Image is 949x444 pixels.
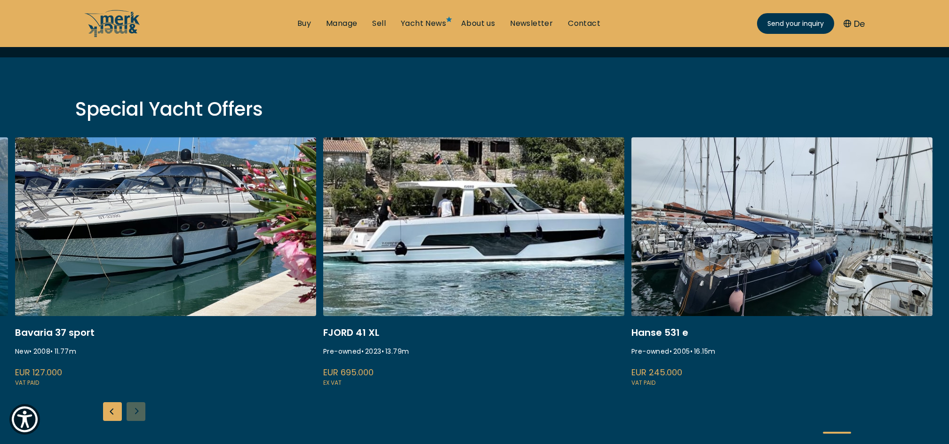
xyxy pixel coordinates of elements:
a: Yacht News [401,18,446,29]
a: fjord 41 xl [323,137,624,388]
a: Newsletter [510,18,553,29]
a: / [84,30,141,40]
a: About us [461,18,495,29]
button: De [844,17,865,30]
span: Send your inquiry [767,19,824,29]
a: Sell [372,18,386,29]
div: Previous slide [103,402,122,421]
a: Send your inquiry [757,13,834,34]
a: mumus [631,137,933,388]
a: Manage [326,18,357,29]
button: Show Accessibility Preferences [9,404,40,435]
a: marco polo bavaria 37 [15,137,316,388]
a: Buy [297,18,311,29]
a: Contact [568,18,600,29]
